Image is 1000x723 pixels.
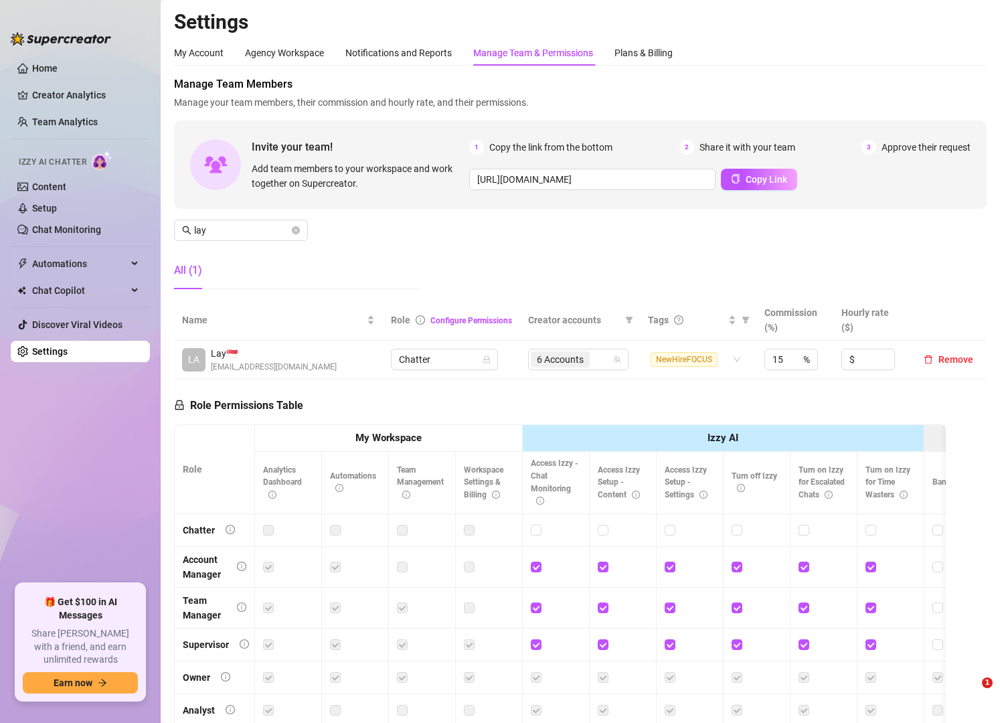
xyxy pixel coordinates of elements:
span: search [182,226,191,235]
span: 1 [982,677,993,688]
h2: Settings [174,9,987,35]
th: Commission (%) [756,300,833,341]
div: Account Manager [183,552,226,582]
span: Creator accounts [528,313,620,327]
span: info-circle [402,491,410,499]
span: Izzy AI Chatter [19,156,86,169]
span: info-circle [900,491,908,499]
span: Bank [932,477,964,487]
span: team [613,355,621,364]
span: info-circle [240,639,249,649]
span: info-circle [632,491,640,499]
button: Earn nowarrow-right [23,672,138,694]
span: 6 Accounts [531,351,590,368]
span: info-circle [699,491,707,499]
span: info-circle [268,491,276,499]
strong: My Workspace [355,432,422,444]
span: Manage your team members, their commission and hourly rate, and their permissions. [174,95,987,110]
a: Content [32,181,66,192]
th: Hourly rate ($) [833,300,910,341]
img: AI Chatter [92,151,112,170]
a: Chat Monitoring [32,224,101,235]
div: Agency Workspace [245,46,324,60]
span: lock [174,400,185,410]
a: Creator Analytics [32,84,139,106]
div: Analyst [183,703,215,718]
span: Name [182,313,364,327]
span: Access Izzy Setup - Settings [665,465,707,500]
span: Share [PERSON_NAME] with a friend, and earn unlimited rewards [23,627,138,667]
span: Earn now [54,677,92,688]
span: info-circle [536,497,544,505]
span: Automations [330,471,376,493]
span: [EMAIL_ADDRESS][DOMAIN_NAME] [211,361,337,374]
span: info-circle [221,672,230,681]
div: Owner [183,670,210,685]
span: Approve their request [882,140,971,155]
span: filter [622,310,636,330]
span: info-circle [335,484,343,492]
a: Team Analytics [32,116,98,127]
div: All (1) [174,262,202,278]
span: Copy the link from the bottom [489,140,612,155]
span: Chatter [399,349,490,370]
input: Search members [194,223,289,238]
span: 6 Accounts [537,352,584,367]
span: Add team members to your workspace and work together on Supercreator. [252,161,464,191]
span: delete [924,355,933,364]
span: Remove [938,354,973,365]
a: Setup [32,203,57,214]
span: arrow-right [98,678,107,688]
span: Analytics Dashboard [263,465,302,500]
span: NewHireFOCUS [651,352,718,367]
span: info-circle [492,491,500,499]
a: Settings [32,346,68,357]
span: 🎁 Get $100 in AI Messages [23,596,138,622]
span: thunderbolt [17,258,28,269]
span: Access Izzy - Chat Monitoring [531,459,578,506]
button: Remove [918,351,979,368]
span: filter [739,310,752,330]
span: Team Management [397,465,444,500]
span: info-circle [416,315,425,325]
div: Chatter [183,523,215,538]
span: copy [731,174,740,183]
span: filter [625,316,633,324]
div: Manage Team & Permissions [473,46,593,60]
span: Workspace Settings & Billing [464,465,503,500]
span: Copy Link [746,174,787,185]
span: info-circle [226,525,235,534]
div: Notifications and Reports [345,46,452,60]
span: Tags [648,313,669,327]
span: info-circle [237,602,246,612]
span: 2 [679,140,694,155]
span: LA [188,352,199,367]
th: Name [174,300,383,341]
img: logo-BBDzfeDw.svg [11,32,111,46]
span: Turn on Izzy for Time Wasters [865,465,910,500]
iframe: Intercom live chat [954,677,987,710]
span: question-circle [674,315,683,325]
div: Supervisor [183,637,229,652]
span: info-circle [737,484,745,492]
div: My Account [174,46,224,60]
span: Turn off Izzy [732,471,777,493]
button: close-circle [292,226,300,234]
span: Share it with your team [699,140,795,155]
span: Automations [32,253,127,274]
a: Configure Permissions [430,316,512,325]
span: Turn on Izzy for Escalated Chats [799,465,845,500]
span: Invite your team! [252,139,469,155]
span: Role [391,315,410,325]
div: Team Manager [183,593,226,623]
button: Copy Link [721,169,797,190]
span: Chat Copilot [32,280,127,301]
h5: Role Permissions Table [174,398,303,414]
span: Manage Team Members [174,76,987,92]
span: Lay 🇸🇬 [211,346,337,361]
a: Discover Viral Videos [32,319,122,330]
span: info-circle [825,491,833,499]
span: lock [483,355,491,364]
span: info-circle [226,705,235,714]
